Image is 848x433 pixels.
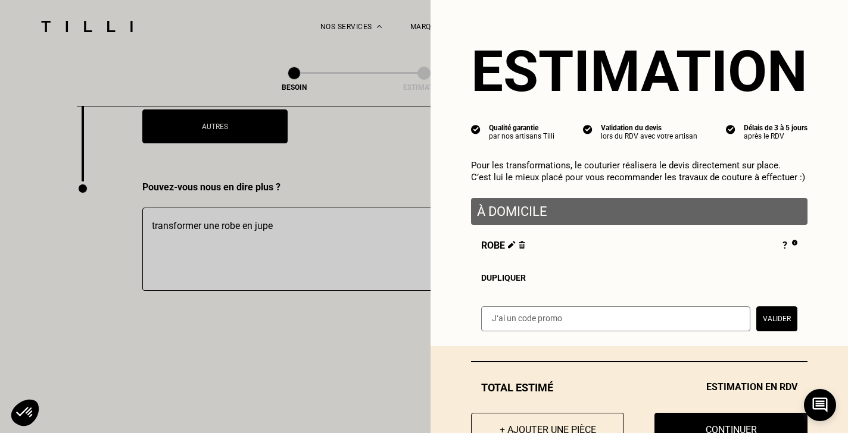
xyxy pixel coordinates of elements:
[726,124,735,134] img: icon list info
[471,159,808,183] p: Pour les transformations, le couturier réalisera le devis directement sur place. C’est lui le mie...
[792,240,797,246] img: Pourquoi le prix est indéfini ?
[706,381,797,394] span: Estimation en RDV
[481,240,525,253] span: Robe
[508,241,516,249] img: Éditer
[519,241,525,249] img: Supprimer
[471,381,808,394] div: Total estimé
[481,306,750,331] input: J‘ai un code promo
[477,204,802,219] p: À domicile
[601,132,697,140] div: lors du RDV avec votre artisan
[744,124,808,132] div: Délais de 3 à 5 jours
[756,306,797,331] button: Valider
[489,124,554,132] div: Qualité garantie
[481,273,797,283] div: Dupliquer
[489,132,554,140] div: par nos artisans Tilli
[601,124,697,132] div: Validation du devis
[583,124,593,134] img: icon list info
[782,240,797,253] div: ?
[471,124,481,134] img: icon list info
[471,38,808,105] section: Estimation
[744,132,808,140] div: après le RDV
